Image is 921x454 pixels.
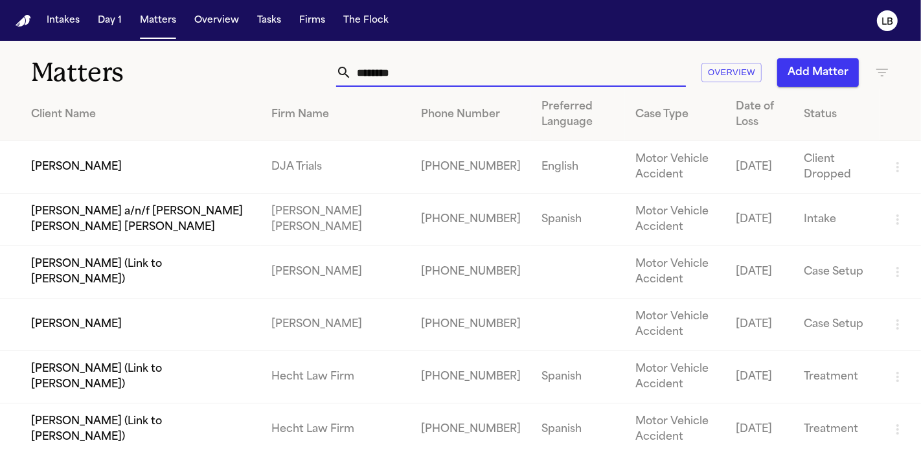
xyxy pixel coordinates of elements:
[261,351,411,403] td: Hecht Law Firm
[625,141,725,194] td: Motor Vehicle Accident
[725,351,793,403] td: [DATE]
[635,107,714,122] div: Case Type
[625,351,725,403] td: Motor Vehicle Accident
[793,299,880,351] td: Case Setup
[261,299,411,351] td: [PERSON_NAME]
[793,351,880,403] td: Treatment
[725,194,793,246] td: [DATE]
[725,299,793,351] td: [DATE]
[261,194,411,246] td: [PERSON_NAME] [PERSON_NAME]
[541,99,615,130] div: Preferred Language
[725,141,793,194] td: [DATE]
[421,107,521,122] div: Phone Number
[16,15,31,27] img: Finch Logo
[701,63,762,83] button: Overview
[777,58,859,87] button: Add Matter
[793,194,880,246] td: Intake
[411,351,531,403] td: [PHONE_NUMBER]
[261,141,411,194] td: DJA Trials
[411,194,531,246] td: [PHONE_NUMBER]
[531,194,625,246] td: Spanish
[16,15,31,27] a: Home
[736,99,783,130] div: Date of Loss
[531,141,625,194] td: English
[31,56,267,89] h1: Matters
[411,299,531,351] td: [PHONE_NUMBER]
[411,141,531,194] td: [PHONE_NUMBER]
[625,299,725,351] td: Motor Vehicle Accident
[271,107,400,122] div: Firm Name
[338,9,394,32] button: The Flock
[531,351,625,403] td: Spanish
[135,9,181,32] button: Matters
[804,107,869,122] div: Status
[625,194,725,246] td: Motor Vehicle Accident
[793,141,880,194] td: Client Dropped
[725,246,793,299] td: [DATE]
[189,9,244,32] button: Overview
[31,107,251,122] div: Client Name
[252,9,286,32] button: Tasks
[93,9,127,32] button: Day 1
[41,9,85,32] button: Intakes
[625,246,725,299] td: Motor Vehicle Accident
[793,246,880,299] td: Case Setup
[261,246,411,299] td: [PERSON_NAME]
[294,9,330,32] button: Firms
[411,246,531,299] td: [PHONE_NUMBER]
